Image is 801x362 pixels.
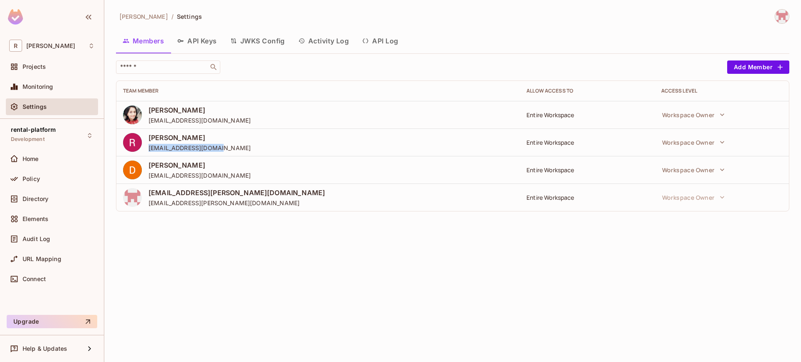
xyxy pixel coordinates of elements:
[23,83,53,90] span: Monitoring
[123,88,513,94] div: Team Member
[355,30,405,51] button: API Log
[149,133,251,142] span: [PERSON_NAME]
[8,9,23,25] img: SReyMgAAAABJRU5ErkJggg==
[171,30,224,51] button: API Keys
[658,189,729,206] button: Workspace Owner
[292,30,356,51] button: Activity Log
[775,10,789,23] img: hunganh.trinh@whill.inc
[23,196,48,202] span: Directory
[149,116,251,124] span: [EMAIL_ADDRESS][DOMAIN_NAME]
[119,13,168,20] span: [PERSON_NAME]
[23,256,61,262] span: URL Mapping
[526,88,647,94] div: Allow Access to
[9,40,22,52] span: R
[11,136,45,143] span: Development
[658,106,729,123] button: Workspace Owner
[11,126,56,133] span: rental-platform
[26,43,75,49] span: Workspace: roy-poc
[23,345,67,352] span: Help & Updates
[7,315,97,328] button: Upgrade
[171,13,174,20] li: /
[177,13,202,20] span: Settings
[149,106,251,115] span: [PERSON_NAME]
[23,276,46,282] span: Connect
[123,188,142,207] img: 130959147
[149,144,251,152] span: [EMAIL_ADDRESS][DOMAIN_NAME]
[123,133,142,152] img: ACg8ocLk0VBUXXrL026fSskfmGy6l3CXZX5zX-p5q0EQ3BHjyAQJ4w=s96-c
[116,30,171,51] button: Members
[23,103,47,110] span: Settings
[149,199,325,207] span: [EMAIL_ADDRESS][PERSON_NAME][DOMAIN_NAME]
[123,161,142,179] img: ACg8ocIxm5u0l6CyRqS8e4DCtp9sDM2aKAjAxnJoq7DKQVsc87L2EA=s96-c
[23,216,48,222] span: Elements
[658,134,729,151] button: Workspace Owner
[149,171,251,179] span: [EMAIL_ADDRESS][DOMAIN_NAME]
[23,176,40,182] span: Policy
[526,138,647,146] div: Entire Workspace
[526,166,647,174] div: Entire Workspace
[727,60,789,74] button: Add Member
[661,88,782,94] div: Access Level
[23,156,39,162] span: Home
[658,161,729,178] button: Workspace Owner
[149,188,325,197] span: [EMAIL_ADDRESS][PERSON_NAME][DOMAIN_NAME]
[149,161,251,170] span: [PERSON_NAME]
[526,111,647,119] div: Entire Workspace
[23,236,50,242] span: Audit Log
[23,63,46,70] span: Projects
[123,106,142,124] img: ACg8ocI9adNYa7Y1Tnp6DL5t2L3bvp-6E7QRJ3VLP8sZRqpv9XbfSPAr=s96-c
[526,194,647,201] div: Entire Workspace
[224,30,292,51] button: JWKS Config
